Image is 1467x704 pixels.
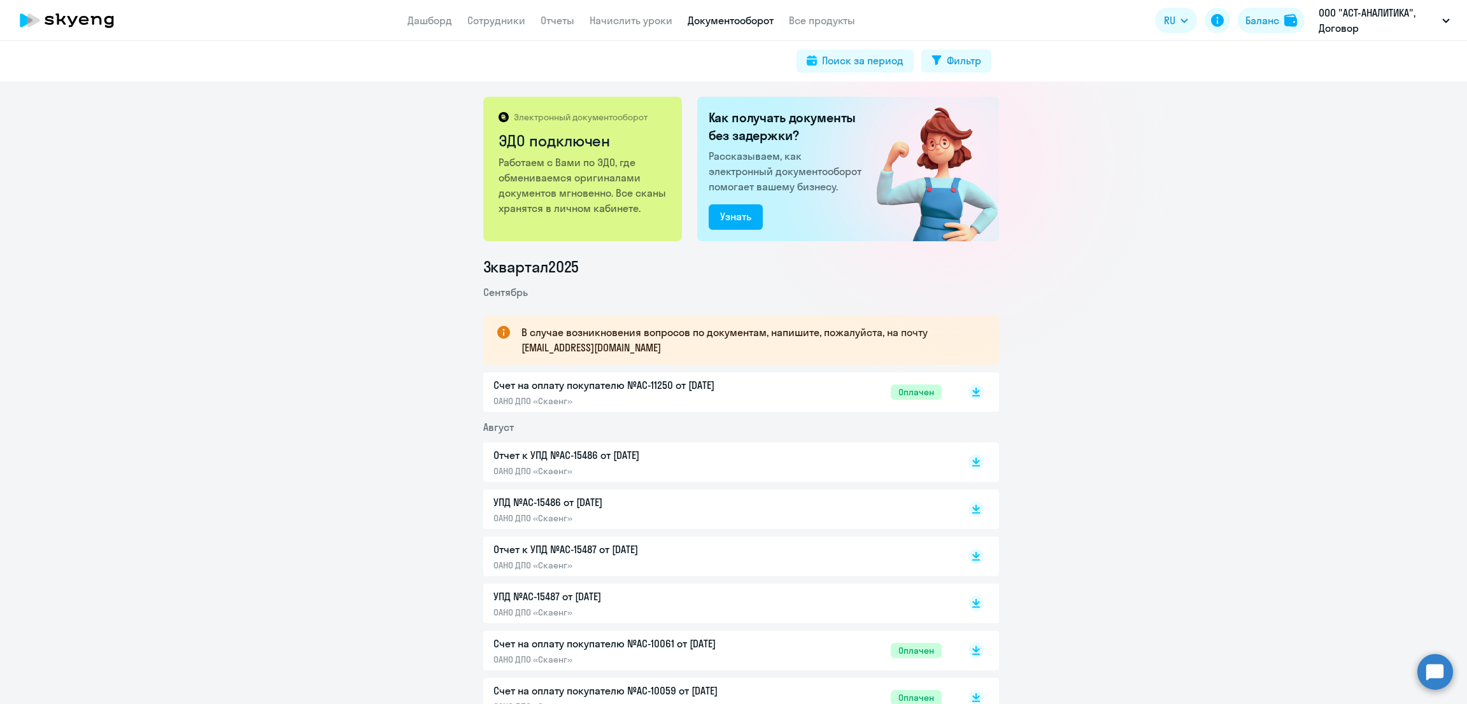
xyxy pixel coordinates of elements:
span: Сентябрь [483,286,528,299]
a: Дашборд [407,14,452,27]
p: Счет на оплату покупателю №AC-10059 от [DATE] [493,683,761,698]
div: Баланс [1245,13,1279,28]
span: RU [1164,13,1175,28]
button: RU [1155,8,1197,33]
h2: ЭДО подключен [499,130,669,151]
p: ОАНО ДПО «Скаенг» [493,654,761,665]
button: Поиск за период [797,50,914,73]
p: Работаем с Вами по ЭДО, где обмениваемся оригиналами документов мгновенно. Все сканы хранятся в л... [499,155,669,216]
a: УПД №AC-15487 от [DATE]ОАНО ДПО «Скаенг» [493,589,942,618]
p: В случае возникновения вопросов по документам, напишите, пожалуйста, на почту [EMAIL_ADDRESS][DOM... [521,325,976,355]
p: ОАНО ДПО «Скаенг» [493,607,761,618]
a: Отчет к УПД №AC-15487 от [DATE]ОАНО ДПО «Скаенг» [493,542,942,571]
span: Август [483,421,514,433]
p: ОАНО ДПО «Скаенг» [493,560,761,571]
a: УПД №AC-15486 от [DATE]ОАНО ДПО «Скаенг» [493,495,942,524]
a: Счет на оплату покупателю №AC-11250 от [DATE]ОАНО ДПО «Скаенг»Оплачен [493,377,942,407]
a: Сотрудники [467,14,525,27]
a: Начислить уроки [590,14,672,27]
a: Отчеты [541,14,574,27]
p: ОАНО ДПО «Скаенг» [493,465,761,477]
li: 3 квартал 2025 [483,257,999,277]
a: Все продукты [789,14,855,27]
h2: Как получать документы без задержки? [709,109,867,144]
button: Балансbalance [1238,8,1305,33]
p: Отчет к УПД №AC-15486 от [DATE] [493,447,761,463]
div: Фильтр [947,53,981,68]
p: ОАНО ДПО «Скаенг» [493,395,761,407]
button: Фильтр [921,50,991,73]
p: Счет на оплату покупателю №AC-10061 от [DATE] [493,636,761,651]
a: Документооборот [688,14,774,27]
img: balance [1284,14,1297,27]
p: ООО "АСТ-АНАЛИТИКА", Договор [1319,5,1437,36]
span: Оплачен [891,643,942,658]
a: Отчет к УПД №AC-15486 от [DATE]ОАНО ДПО «Скаенг» [493,447,942,477]
a: Счет на оплату покупателю №AC-10061 от [DATE]ОАНО ДПО «Скаенг»Оплачен [493,636,942,665]
img: connected [856,97,999,241]
button: Узнать [709,204,763,230]
p: Отчет к УПД №AC-15487 от [DATE] [493,542,761,557]
p: ОАНО ДПО «Скаенг» [493,512,761,524]
p: УПД №AC-15487 от [DATE] [493,589,761,604]
p: УПД №AC-15486 от [DATE] [493,495,761,510]
div: Узнать [720,209,751,224]
div: Поиск за период [822,53,904,68]
button: ООО "АСТ-АНАЛИТИКА", Договор [1312,5,1456,36]
span: Оплачен [891,384,942,400]
p: Счет на оплату покупателю №AC-11250 от [DATE] [493,377,761,393]
p: Электронный документооборот [514,111,648,123]
p: Рассказываем, как электронный документооборот помогает вашему бизнесу. [709,148,867,194]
